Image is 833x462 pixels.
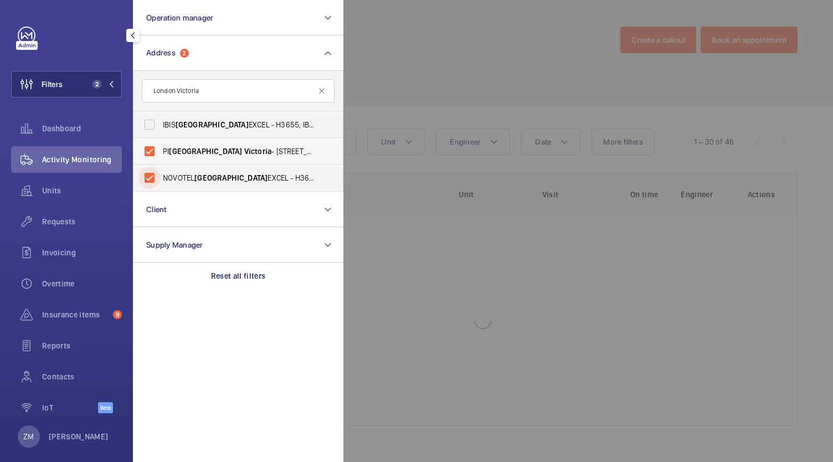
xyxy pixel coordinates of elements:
[23,431,34,442] p: ZM
[49,431,109,442] p: [PERSON_NAME]
[92,80,101,89] span: 2
[42,402,98,413] span: IoT
[42,123,122,134] span: Dashboard
[113,310,122,319] span: 9
[42,278,122,289] span: Overtime
[42,154,122,165] span: Activity Monitoring
[42,371,122,382] span: Contacts
[11,71,122,97] button: Filters2
[42,247,122,258] span: Invoicing
[42,185,122,196] span: Units
[42,79,63,90] span: Filters
[98,402,113,413] span: Beta
[42,309,109,320] span: Insurance items
[42,216,122,227] span: Requests
[42,340,122,351] span: Reports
